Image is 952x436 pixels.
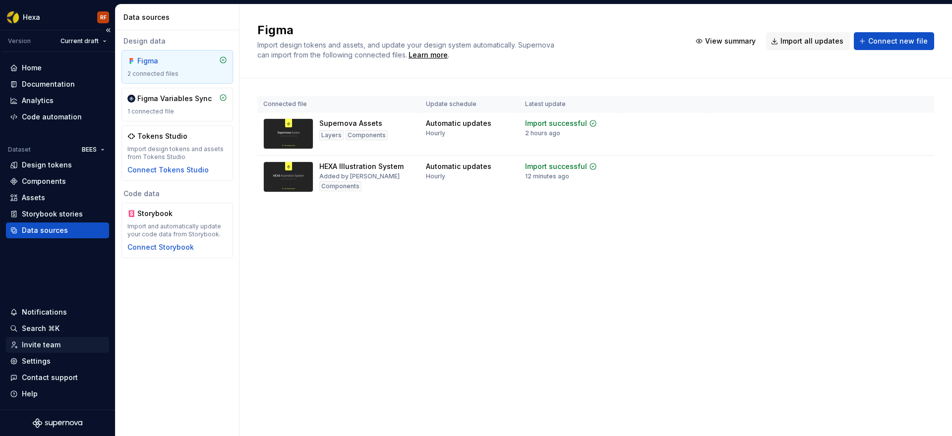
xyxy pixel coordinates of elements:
[854,32,934,50] button: Connect new file
[6,337,109,353] a: Invite team
[6,190,109,206] a: Assets
[525,162,587,171] div: Import successful
[121,189,233,199] div: Code data
[22,356,51,366] div: Settings
[6,157,109,173] a: Design tokens
[6,76,109,92] a: Documentation
[6,60,109,76] a: Home
[77,143,109,157] button: BEES
[868,36,928,46] span: Connect new file
[22,176,66,186] div: Components
[22,340,60,350] div: Invite team
[22,225,68,235] div: Data sources
[127,145,227,161] div: Import design tokens and assets from Tokens Studio
[319,181,361,191] div: Components
[121,88,233,121] a: Figma Variables Sync1 connected file
[127,70,227,78] div: 2 connected files
[60,37,99,45] span: Current draft
[7,11,19,23] img: a56d5fbf-f8ab-4a39-9705-6fc7187585ab.png
[22,112,82,122] div: Code automation
[319,130,344,140] div: Layers
[121,203,233,258] a: StorybookImport and automatically update your code data from Storybook.Connect Storybook
[6,206,109,222] a: Storybook stories
[33,418,82,428] svg: Supernova Logo
[6,173,109,189] a: Components
[121,50,233,84] a: Figma2 connected files
[6,321,109,336] button: Search ⌘K
[257,41,556,59] span: Import design tokens and assets, and update your design system automatically. Supernova can impor...
[8,146,31,154] div: Dataset
[22,373,78,382] div: Contact support
[319,118,382,128] div: Supernova Assets
[705,36,756,46] span: View summary
[6,222,109,238] a: Data sources
[2,6,113,28] button: HexaRF
[22,307,67,317] div: Notifications
[257,22,679,38] h2: Figma
[22,324,59,333] div: Search ⌘K
[8,37,31,45] div: Version
[23,12,40,22] div: Hexa
[22,63,42,73] div: Home
[420,96,519,112] th: Update schedule
[691,32,762,50] button: View summary
[6,304,109,320] button: Notifications
[22,79,75,89] div: Documentation
[121,125,233,181] a: Tokens StudioImport design tokens and assets from Tokens StudioConnect Tokens Studio
[137,56,185,66] div: Figma
[409,50,448,60] a: Learn more
[407,52,449,59] span: .
[319,172,400,180] div: Added by [PERSON_NAME]
[137,94,212,104] div: Figma Variables Sync
[426,162,491,171] div: Automatic updates
[426,172,445,180] div: Hourly
[22,160,72,170] div: Design tokens
[525,172,569,180] div: 12 minutes ago
[319,162,404,171] div: HEXA Illustration System
[22,389,38,399] div: Help
[127,242,194,252] button: Connect Storybook
[56,34,111,48] button: Current draft
[123,12,235,22] div: Data sources
[525,118,587,128] div: Import successful
[525,129,560,137] div: 2 hours ago
[127,108,227,115] div: 1 connected file
[6,370,109,385] button: Contact support
[766,32,850,50] button: Import all updates
[137,209,185,218] div: Storybook
[100,13,107,21] div: RF
[519,96,622,112] th: Latest update
[6,109,109,125] a: Code automation
[22,209,83,219] div: Storybook stories
[6,386,109,402] button: Help
[121,36,233,46] div: Design data
[127,165,209,175] button: Connect Tokens Studio
[137,131,187,141] div: Tokens Studio
[257,96,420,112] th: Connected file
[127,222,227,238] div: Import and automatically update your code data from Storybook.
[426,118,491,128] div: Automatic updates
[22,96,54,106] div: Analytics
[346,130,388,140] div: Components
[6,353,109,369] a: Settings
[6,93,109,109] a: Analytics
[22,193,45,203] div: Assets
[82,146,97,154] span: BEES
[426,129,445,137] div: Hourly
[101,23,115,37] button: Collapse sidebar
[780,36,843,46] span: Import all updates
